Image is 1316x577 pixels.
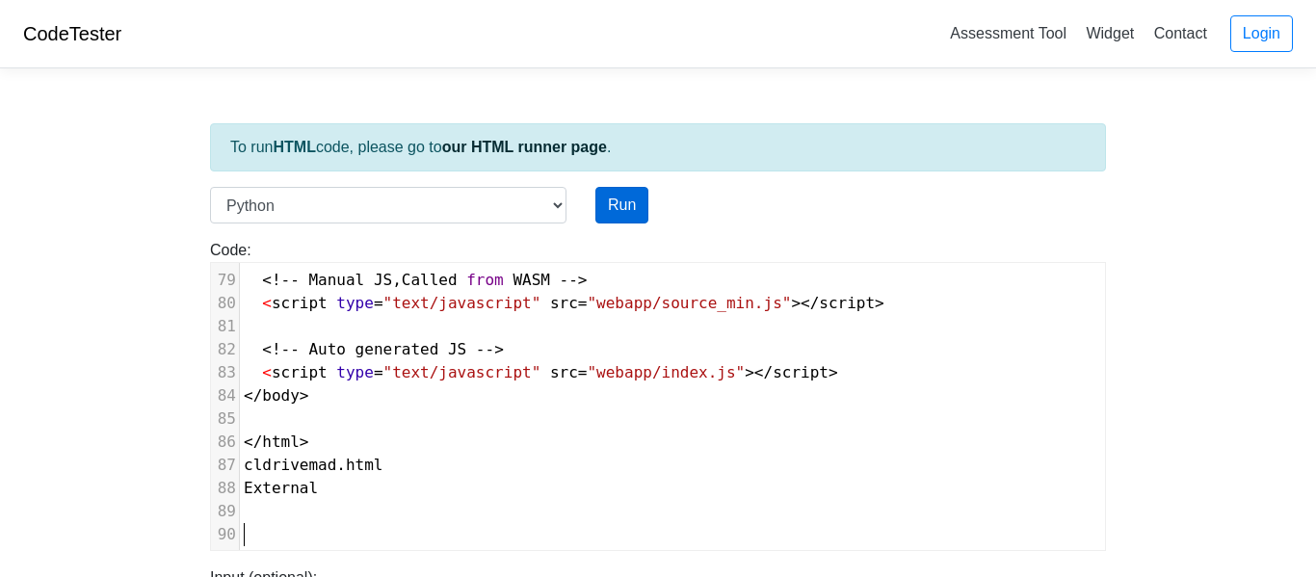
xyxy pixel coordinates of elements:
[383,294,541,312] span: "text/javascript"
[308,340,346,358] span: Auto
[942,17,1074,49] a: Assessment Tool
[273,139,315,155] strong: HTML
[355,340,439,358] span: generated
[595,187,648,223] button: Run
[578,294,588,312] span: =
[466,271,504,289] span: from
[1146,17,1215,49] a: Contact
[196,239,1120,551] div: Code:
[244,456,383,474] span: .
[346,456,383,474] span: html
[442,139,607,155] a: our HTML runner page
[211,454,239,477] div: 87
[875,294,884,312] span: >
[819,294,875,312] span: script
[211,431,239,454] div: 86
[745,363,773,381] span: ></
[262,363,272,381] span: <
[587,363,745,381] span: "webapp/index.js"
[550,294,578,312] span: src
[374,294,383,312] span: =
[300,433,309,451] span: >
[211,477,239,500] div: 88
[374,271,392,289] span: JS
[262,386,300,405] span: body
[244,386,262,405] span: </
[448,340,466,358] span: JS
[244,433,262,451] span: </
[1078,17,1142,49] a: Widget
[262,294,272,312] span: <
[244,271,588,289] span: ,
[402,271,458,289] span: Called
[244,479,318,497] span: External
[262,433,300,451] span: html
[578,363,588,381] span: =
[308,271,364,289] span: Manual
[300,386,309,405] span: >
[383,363,541,381] span: "text/javascript"
[211,361,239,384] div: 83
[374,363,383,381] span: =
[773,363,829,381] span: script
[211,523,239,546] div: 90
[272,294,328,312] span: script
[829,363,838,381] span: >
[211,292,239,315] div: 80
[476,340,504,358] span: -->
[210,123,1106,171] div: To run code, please go to .
[336,294,374,312] span: type
[211,338,239,361] div: 82
[336,363,374,381] span: type
[211,384,239,407] div: 84
[262,271,300,289] span: <!--
[272,363,328,381] span: script
[587,294,791,312] span: "webapp/source_min.js"
[550,363,578,381] span: src
[211,500,239,523] div: 89
[513,271,550,289] span: WASM
[262,340,300,358] span: <!--
[791,294,819,312] span: ></
[211,407,239,431] div: 85
[211,269,239,292] div: 79
[1230,15,1293,52] a: Login
[211,315,239,338] div: 81
[23,23,121,44] a: CodeTester
[560,271,588,289] span: -->
[244,456,336,474] span: cldrivemad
